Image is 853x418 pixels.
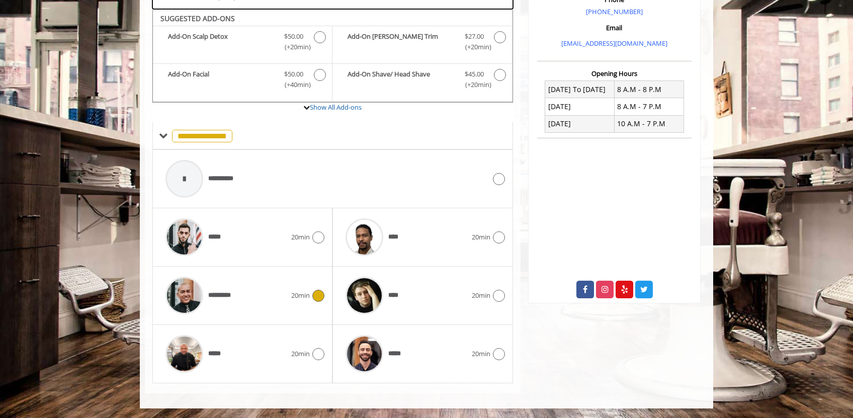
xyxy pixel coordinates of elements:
span: $27.00 [465,31,484,42]
span: 20min [472,232,490,242]
span: 20min [291,349,310,359]
span: (+20min ) [459,42,489,52]
span: 20min [472,349,490,359]
b: Add-On Facial [168,69,274,90]
span: $45.00 [465,69,484,79]
label: Add-On Shave/ Head Shave [337,69,507,93]
td: 8 A.M - 8 P.M [614,81,684,98]
b: Add-On Scalp Detox [168,31,274,52]
div: Buzz Cut/Senior Cut Add-onS [152,9,513,103]
b: Add-On [PERSON_NAME] Trim [348,31,454,52]
span: (+40min ) [279,79,309,90]
span: 20min [291,232,310,242]
a: [PHONE_NUMBER] [586,7,643,16]
a: [EMAIL_ADDRESS][DOMAIN_NAME] [561,39,667,48]
span: $50.00 [284,69,303,79]
b: SUGGESTED ADD-ONS [160,14,235,23]
span: 20min [472,290,490,301]
label: Add-On Beard Trim [337,31,507,55]
span: (+20min ) [459,79,489,90]
h3: Email [540,24,689,31]
td: [DATE] To [DATE] [545,81,615,98]
label: Add-On Facial [158,69,327,93]
span: $50.00 [284,31,303,42]
td: [DATE] [545,98,615,115]
span: (+20min ) [279,42,309,52]
td: 10 A.M - 7 P.M [614,115,684,132]
h3: Opening Hours [537,70,692,77]
td: [DATE] [545,115,615,132]
b: Add-On Shave/ Head Shave [348,69,454,90]
a: Show All Add-ons [310,103,362,112]
td: 8 A.M - 7 P.M [614,98,684,115]
label: Add-On Scalp Detox [158,31,327,55]
span: 20min [291,290,310,301]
